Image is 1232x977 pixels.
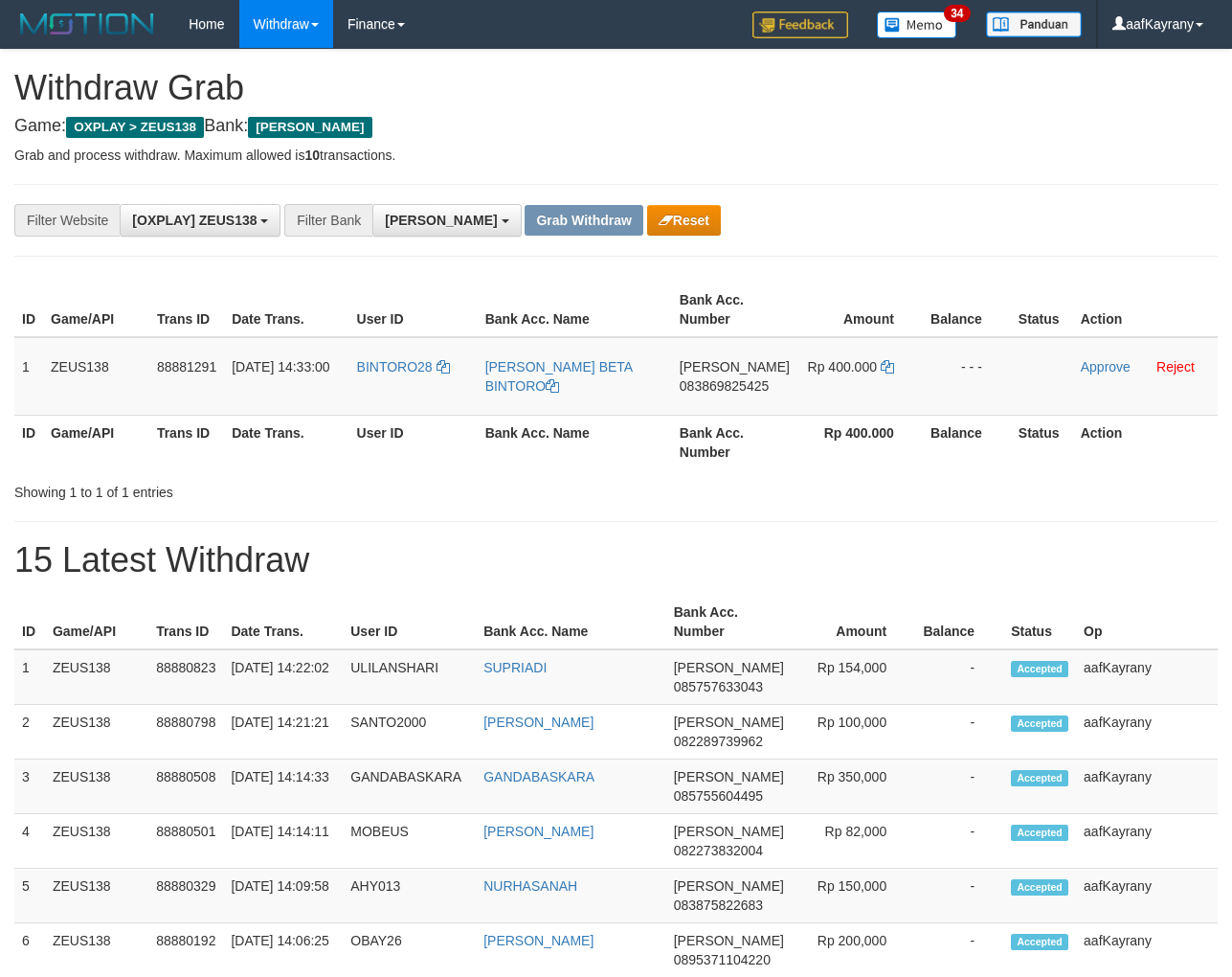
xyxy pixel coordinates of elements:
td: ZEUS138 [45,760,148,814]
td: Rp 350,000 [792,760,915,814]
td: Rp 154,000 [792,649,915,705]
td: Rp 82,000 [792,814,915,869]
span: [PERSON_NAME] [674,933,784,948]
span: [PERSON_NAME] [674,660,784,675]
button: Reset [647,205,721,236]
span: Accepted [1011,934,1068,950]
td: aafKayrany [1076,705,1218,760]
span: [PERSON_NAME] [248,117,371,138]
td: GANDABASKARA [343,760,476,814]
td: ZEUS138 [43,337,149,416]
th: Rp 400.000 [797,415,923,469]
h1: Withdraw Grab [14,69,1218,107]
th: Date Trans. [223,595,343,649]
th: Bank Acc. Name [476,595,666,649]
h4: Game: Bank: [14,117,1218,136]
th: Balance [915,595,1003,649]
td: 1 [14,649,45,705]
button: [OXPLAY] ZEUS138 [120,204,280,237]
td: [DATE] 14:14:11 [223,814,343,869]
td: ZEUS138 [45,869,148,923]
td: 88880501 [148,814,223,869]
img: Button%20Memo.svg [877,11,957,38]
td: aafKayrany [1076,760,1218,814]
div: Filter Bank [284,204,372,237]
a: [PERSON_NAME] [483,933,594,948]
img: Feedback.jpg [752,11,848,38]
th: Date Trans. [224,283,348,337]
p: Grab and process withdraw. Maximum allowed is transactions. [14,146,1218,165]
th: User ID [349,283,478,337]
th: Trans ID [149,415,224,469]
td: ZEUS138 [45,705,148,760]
td: aafKayrany [1076,869,1218,923]
th: Bank Acc. Number [672,283,797,337]
th: Balance [923,415,1011,469]
span: Copy 083869825425 to clipboard [680,378,769,394]
span: Accepted [1011,825,1068,841]
td: ZEUS138 [45,649,148,705]
button: Grab Withdraw [525,205,642,236]
td: [DATE] 14:22:02 [223,649,343,705]
td: 4 [14,814,45,869]
div: Filter Website [14,204,120,237]
th: Status [1011,415,1073,469]
td: 88880823 [148,649,223,705]
th: Game/API [43,415,149,469]
th: ID [14,415,43,469]
th: User ID [343,595,476,649]
span: Copy 082289739962 to clipboard [674,734,763,749]
td: 1 [14,337,43,416]
a: Copy 400000 to clipboard [881,359,894,375]
td: ZEUS138 [45,814,148,869]
td: - [915,869,1003,923]
td: 88880508 [148,760,223,814]
img: MOTION_logo.png [14,10,160,38]
th: ID [14,595,45,649]
h1: 15 Latest Withdraw [14,541,1218,579]
a: [PERSON_NAME] BETA BINTORO [485,359,633,394]
td: - - - [923,337,1011,416]
span: [PERSON_NAME] [680,359,790,375]
a: [PERSON_NAME] [483,824,594,839]
span: BINTORO28 [357,359,433,375]
td: 5 [14,869,45,923]
td: ULILANSHARI [343,649,476,705]
th: User ID [349,415,478,469]
th: Bank Acc. Number [666,595,792,649]
td: - [915,760,1003,814]
div: Showing 1 to 1 of 1 entries [14,475,499,502]
span: [OXPLAY] ZEUS138 [132,213,257,228]
span: Accepted [1011,879,1068,896]
img: panduan.png [986,11,1082,37]
span: Copy 085755604495 to clipboard [674,788,763,804]
span: [PERSON_NAME] [674,878,784,894]
th: Bank Acc. Name [478,283,672,337]
span: [PERSON_NAME] [674,824,784,839]
span: OXPLAY > ZEUS138 [66,117,204,138]
td: 2 [14,705,45,760]
th: Status [1011,283,1073,337]
td: MOBEUS [343,814,476,869]
span: [PERSON_NAME] [674,715,784,730]
th: Balance [923,283,1011,337]
span: 88881291 [157,359,216,375]
span: Copy 085757633043 to clipboard [674,679,763,694]
span: Copy 0895371104220 to clipboard [674,952,771,967]
span: [DATE] 14:33:00 [232,359,329,375]
td: aafKayrany [1076,649,1218,705]
th: Trans ID [148,595,223,649]
th: Trans ID [149,283,224,337]
th: Status [1003,595,1076,649]
td: - [915,649,1003,705]
th: Bank Acc. Name [478,415,672,469]
span: Accepted [1011,770,1068,786]
a: Reject [1156,359,1195,375]
a: [PERSON_NAME] [483,715,594,730]
th: Bank Acc. Number [672,415,797,469]
td: [DATE] 14:09:58 [223,869,343,923]
button: [PERSON_NAME] [372,204,521,237]
span: Accepted [1011,716,1068,732]
th: Date Trans. [224,415,348,469]
th: Action [1073,415,1218,469]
